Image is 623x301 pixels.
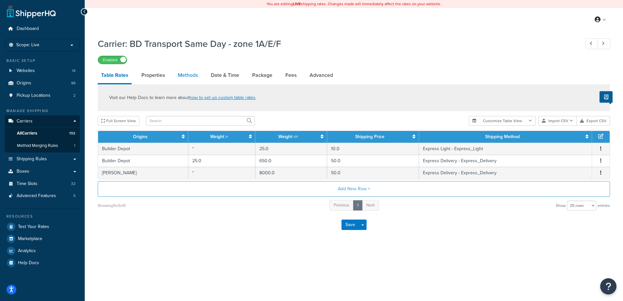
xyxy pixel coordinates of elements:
a: Test Your Rates [5,221,80,233]
span: All Carriers [17,131,37,136]
button: Export CSV [577,116,610,126]
span: Analytics [18,248,36,254]
span: 96 [71,80,76,86]
a: Carriers [5,115,80,127]
td: Builder Depot [98,155,188,167]
a: Shipping Method [485,133,520,140]
a: Analytics [5,245,80,257]
a: Advanced Features5 [5,190,80,202]
button: Import CSV [538,116,577,126]
td: 50.0 [327,155,419,167]
span: entries [598,201,610,210]
div: Basic Setup [5,58,80,64]
span: 5 [73,193,76,199]
a: Origins96 [5,77,80,89]
button: Open Resource Center [600,278,616,294]
li: Method Merging Rules [5,140,80,152]
a: Websites14 [5,65,80,77]
span: 32 [71,181,76,187]
span: Next [366,202,375,208]
span: Dashboard [17,26,39,32]
a: Previous [329,200,354,211]
li: Origins [5,77,80,89]
input: Search [146,116,255,126]
a: Methods [175,67,201,83]
span: 192 [69,131,75,136]
span: Websites [17,68,35,74]
a: Table Rates [98,67,132,84]
td: Builder Depot [98,143,188,155]
a: Help Docs [5,257,80,269]
span: Shipping Rules [17,156,47,162]
button: Full Screen View [98,116,139,126]
td: [PERSON_NAME] [98,167,188,179]
div: Manage Shipping [5,108,80,114]
li: Websites [5,65,80,77]
span: Scope: Live [16,42,39,48]
a: 1 [353,200,363,211]
a: Next [362,200,379,211]
button: Show Help Docs [600,91,613,103]
li: Time Slots [5,178,80,190]
span: Test Your Rates [18,224,49,230]
span: Method Merging Rules [17,143,58,149]
span: Help Docs [18,260,39,266]
td: 50.0 [327,167,419,179]
span: Previous [334,202,349,208]
a: how to set up custom table rates [189,94,255,101]
a: Package [249,67,276,83]
button: Customize Table View [469,116,536,126]
a: Date & Time [208,67,242,83]
a: AllCarriers192 [5,127,80,139]
a: Pickup Locations2 [5,90,80,102]
span: 2 [73,93,76,98]
a: Marketplace [5,233,80,245]
div: Showing 1 to 3 of 3 [98,201,126,210]
span: Carriers [17,119,33,124]
li: Carriers [5,115,80,152]
div: Resources [5,214,80,219]
a: Boxes [5,165,80,178]
a: Dashboard [5,23,80,35]
span: 14 [72,68,76,74]
td: 8000.0 [255,167,327,179]
span: Boxes [17,169,29,174]
a: Shipping Price [355,133,384,140]
span: Show [556,201,566,210]
p: Visit our Help Docs to learn more about . [109,94,256,101]
span: Time Slots [17,181,37,187]
a: Shipping Rules [5,153,80,165]
b: LIVE [293,1,301,7]
a: Fees [282,67,300,83]
span: Marketplace [18,236,42,242]
a: Weight > [210,133,228,140]
span: Origins [17,80,31,86]
td: Express Light - Express_Light [419,143,592,155]
button: Save [341,220,359,230]
li: Pickup Locations [5,90,80,102]
td: Express Delivery - Express_Delivery [419,167,592,179]
a: Method Merging Rules1 [5,140,80,152]
td: 10.0 [327,143,419,155]
td: Express Delivery - Express_Delivery [419,155,592,167]
h1: Carrier: BD Transport Same Day - zone 1A/E/F [98,37,573,50]
a: Next Record [598,38,610,49]
span: Advanced Features [17,193,56,199]
span: 1 [74,143,75,149]
li: Advanced Features [5,190,80,202]
a: Origins [133,133,148,140]
span: Pickup Locations [17,93,51,98]
a: Weight <= [278,133,298,140]
td: 650.0 [255,155,327,167]
td: 25.0 [188,155,255,167]
button: Add New Row + [98,181,610,197]
label: Enabled [98,56,127,64]
a: Previous Record [586,38,598,49]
